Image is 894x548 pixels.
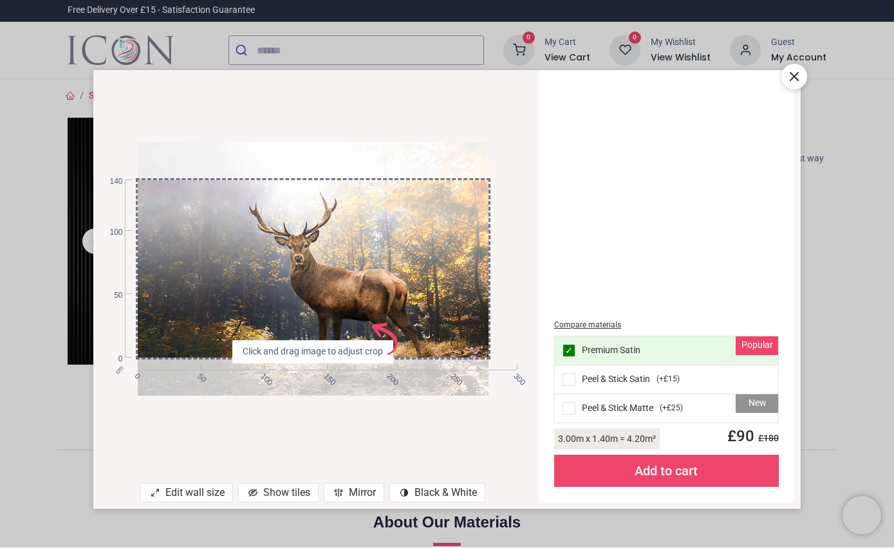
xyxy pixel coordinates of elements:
[321,372,330,380] span: 150
[324,484,384,503] div: Mirror
[237,346,388,359] span: Click and drag image to adjust crop
[385,372,393,380] span: 200
[555,395,778,423] div: Peel & Stick Matte
[132,372,140,380] span: 0
[98,354,123,365] span: 0
[736,337,778,356] div: Popular
[660,403,683,414] span: ( +£25 )
[98,291,123,302] span: 50
[448,372,456,380] span: 250
[720,428,779,446] span: £ 90
[657,374,680,385] span: ( +£15 )
[843,497,881,535] iframe: Brevo live chat
[736,395,778,414] div: New
[554,320,779,331] div: Compare materials
[754,434,779,444] span: £ 180
[140,484,233,503] div: Edit wall size
[555,366,778,395] div: Peel & Stick Satin
[511,372,519,380] span: 300
[98,177,123,188] span: 140
[555,337,778,366] div: Premium Satin
[113,365,124,376] span: cm
[195,372,203,380] span: 50
[389,484,485,503] div: Black & White
[565,347,573,356] span: ✓
[554,429,660,450] div: 3.00 m x 1.40 m = 4.20 m²
[238,484,319,503] div: Show tiles
[98,228,123,239] span: 100
[554,455,779,488] div: Add to cart
[258,372,266,380] span: 100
